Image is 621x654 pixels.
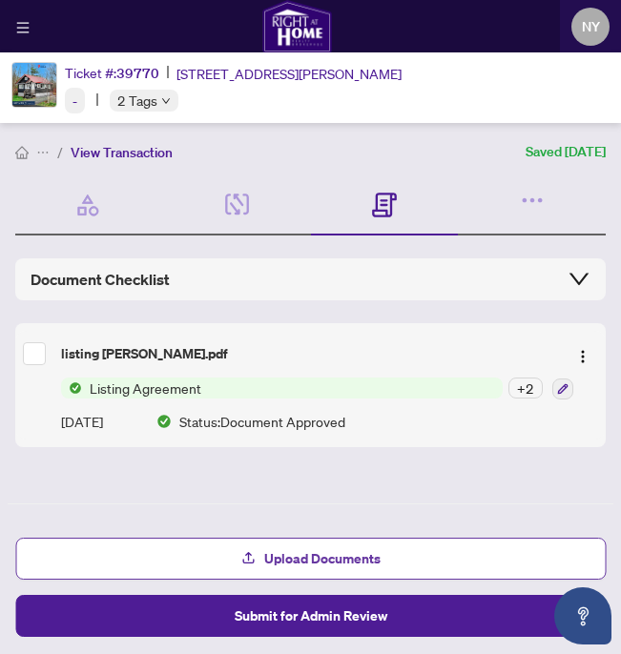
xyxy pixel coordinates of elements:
[16,21,30,34] span: menu
[508,378,543,399] div: + 2
[15,146,29,159] span: home
[61,343,552,364] div: listing [PERSON_NAME].pdf
[117,90,157,112] span: 2 Tags
[31,268,170,291] span: Document Checklist
[568,267,590,290] span: collapsed
[57,141,63,163] li: /
[36,146,50,159] span: ellipsis
[65,62,159,84] div: Ticket #:
[582,16,600,37] span: NY
[61,378,82,399] img: Status Icon
[161,96,171,106] span: down
[15,538,606,580] button: Upload Documents
[156,414,172,429] img: Document Status
[82,378,209,399] span: Listing Agreement
[31,268,590,291] div: Document Checklist
[264,543,381,574] span: Upload Documents
[15,595,606,637] button: Submit for Admin Review
[554,587,611,644] button: Open asap
[176,63,402,84] span: [STREET_ADDRESS][PERSON_NAME]
[235,601,387,631] span: Submit for Admin Review
[568,338,598,369] button: Logo
[12,63,56,107] img: IMG-N12224316_1.jpg
[61,411,103,432] span: [DATE]
[179,411,345,432] span: Status: Document Approved
[71,144,173,161] span: View Transaction
[72,92,77,110] span: -
[526,141,606,163] article: Saved [DATE]
[575,349,590,364] img: Logo
[116,65,159,82] span: 39770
